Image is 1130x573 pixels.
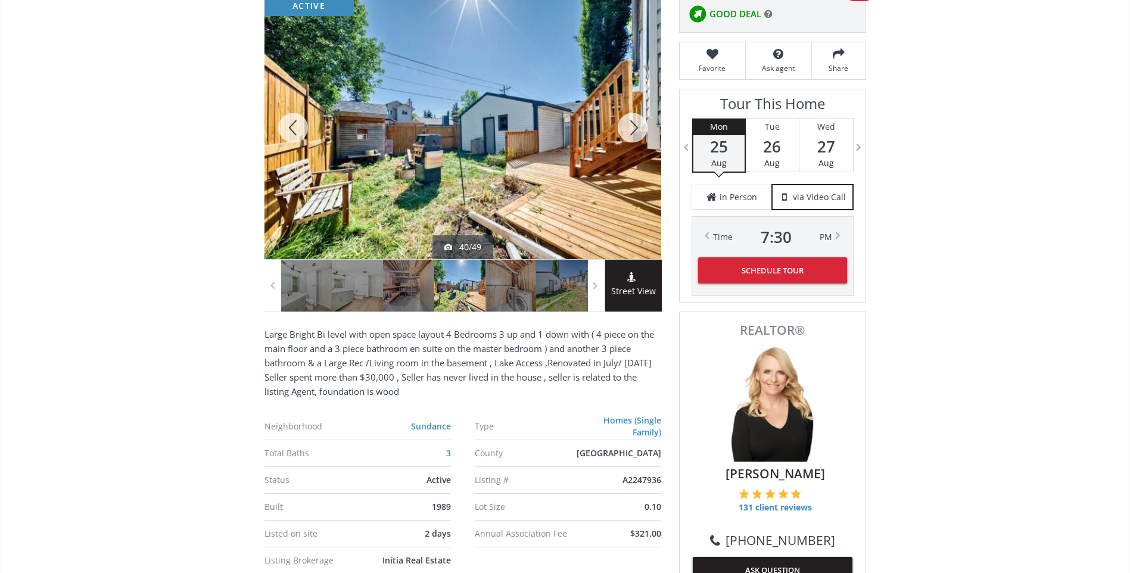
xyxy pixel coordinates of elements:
[752,63,805,73] span: Ask agent
[475,422,573,431] div: Type
[799,119,853,135] div: Wed
[432,501,451,512] span: 1989
[475,476,574,484] div: Listing #
[264,422,363,431] div: Neighborhood
[711,157,727,169] span: Aug
[264,327,661,398] p: Large Bright Bi level with open space layout 4 Bedrooms 3 up and 1 down with ( 4 piece on the mai...
[746,119,799,135] div: Tue
[793,191,846,203] span: via Video Call
[686,2,709,26] img: rating icon
[746,138,799,155] span: 26
[264,476,363,484] div: Status
[818,63,860,73] span: Share
[425,528,451,539] span: 2 days
[645,501,661,512] span: 0.10
[778,488,789,499] img: 4 of 5 stars
[818,157,834,169] span: Aug
[739,488,749,499] img: 1 of 5 stars
[446,447,451,459] a: 3
[709,8,761,20] span: GOOD DEAL
[799,138,853,155] span: 27
[264,556,363,565] div: Listing Brokerage
[577,447,661,459] span: [GEOGRAPHIC_DATA]
[475,503,574,511] div: Lot Size
[603,415,661,438] a: Homes (Single Family)
[692,95,854,118] h3: Tour This Home
[264,503,363,511] div: Built
[475,449,574,457] div: County
[427,474,451,485] span: Active
[264,449,363,457] div: Total Baths
[761,229,792,245] span: 7 : 30
[764,157,780,169] span: Aug
[790,488,801,499] img: 5 of 5 stars
[693,119,745,135] div: Mon
[693,324,852,337] span: REALTOR®
[693,138,745,155] span: 25
[622,474,661,485] span: A2247936
[444,241,481,253] div: 40/49
[475,530,574,538] div: Annual Association Fee
[720,191,757,203] span: in Person
[710,531,835,549] a: [PHONE_NUMBER]
[752,488,762,499] img: 2 of 5 stars
[605,285,662,298] span: Street View
[713,342,832,462] img: Photo of Tracy Gibbs
[686,63,739,73] span: Favorite
[698,257,847,284] button: Schedule Tour
[264,530,363,538] div: Listed on site
[765,488,776,499] img: 3 of 5 stars
[699,465,852,482] span: [PERSON_NAME]
[411,421,451,432] a: Sundance
[739,502,812,513] span: 131 client reviews
[713,229,832,245] div: Time PM
[630,528,661,539] span: $321.00
[382,555,451,566] span: Initia Real Estate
